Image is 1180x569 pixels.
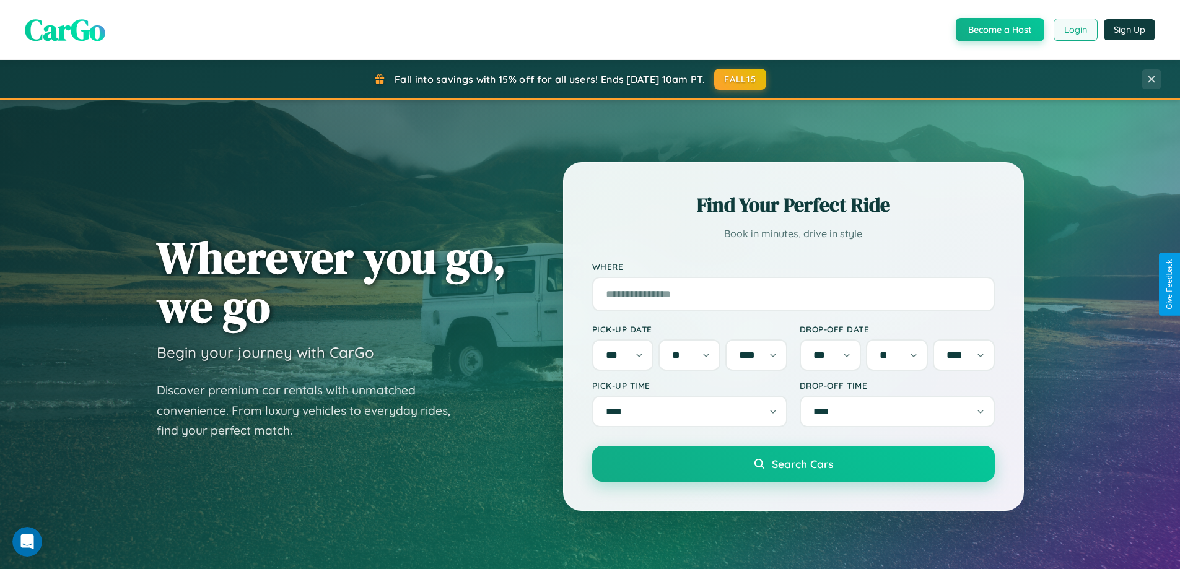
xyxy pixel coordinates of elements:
p: Book in minutes, drive in style [592,225,995,243]
p: Discover premium car rentals with unmatched convenience. From luxury vehicles to everyday rides, ... [157,380,466,441]
span: CarGo [25,9,105,50]
button: Search Cars [592,446,995,482]
label: Drop-off Date [800,324,995,334]
button: Sign Up [1104,19,1155,40]
button: Login [1054,19,1098,41]
button: Become a Host [956,18,1044,41]
h3: Begin your journey with CarGo [157,343,374,362]
button: FALL15 [714,69,766,90]
label: Pick-up Date [592,324,787,334]
div: Give Feedback [1165,259,1174,310]
h1: Wherever you go, we go [157,233,506,331]
h2: Find Your Perfect Ride [592,191,995,219]
span: Fall into savings with 15% off for all users! Ends [DATE] 10am PT. [395,73,705,85]
label: Where [592,261,995,272]
label: Pick-up Time [592,380,787,391]
span: Search Cars [772,457,833,471]
label: Drop-off Time [800,380,995,391]
iframe: Intercom live chat [12,527,42,557]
